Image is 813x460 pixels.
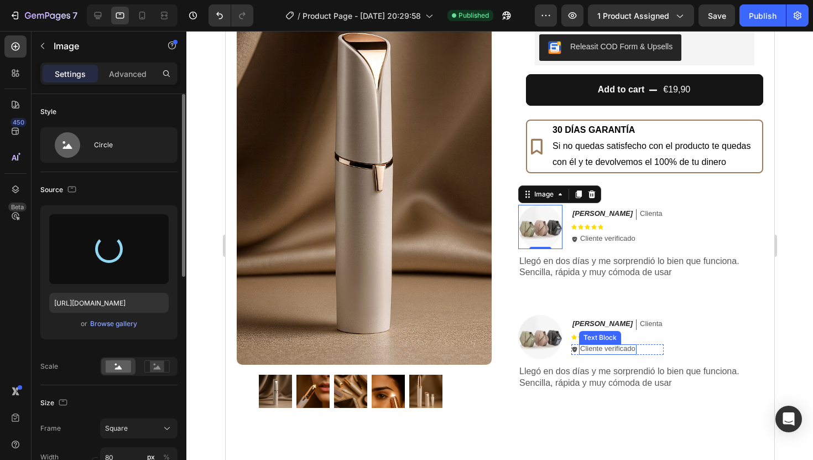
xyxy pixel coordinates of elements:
i: [PERSON_NAME] [347,288,407,297]
i: [PERSON_NAME] [347,178,407,187]
div: Browse gallery [90,319,137,329]
button: 1 product assigned [588,4,694,27]
div: €19,90 [436,50,466,68]
div: Image [306,158,330,168]
span: / [298,10,300,22]
div: Open Intercom Messenger [775,406,802,432]
button: 7 [4,4,82,27]
div: Size [40,396,70,411]
div: Undo/Redo [209,4,253,27]
p: Clienta [414,288,436,298]
span: Si no quedas satisfecho con el producto te quedas con él y te devolvemos el 100% de tu dinero [327,110,525,136]
input: https://example.com/image.jpg [49,293,169,313]
iframe: Design area [226,31,774,460]
div: Beta [8,203,27,211]
p: Settings [55,68,86,80]
p: Clienta [414,178,436,188]
label: Frame [40,423,61,433]
button: Browse gallery [90,318,138,329]
span: 1 product assigned [597,10,669,22]
span: Square [105,423,128,433]
div: Scale [40,361,58,371]
button: Square [100,418,178,438]
span: Product Page - [DATE] 20:29:58 [303,10,421,22]
button: Save [699,4,735,27]
div: Add to cart [372,51,419,67]
span: Save [708,11,726,20]
p: Cliente verificado [355,203,410,213]
div: Source [40,183,79,198]
button: Publish [739,4,786,27]
p: 7 [72,9,77,22]
p: Llegó en dos días y me sorprendió lo bien que funciona. Sencilla, rápida y muy cómoda de usar [294,225,527,248]
div: Circle [94,132,161,158]
strong: 30 DÍAS GARANTÍA [327,94,409,104]
button: Add to cart [300,43,538,75]
img: image_demo.jpg [293,284,337,328]
p: Cliente verificado [355,313,410,323]
p: Advanced [109,68,147,80]
div: 450 [11,118,27,127]
span: Published [458,11,489,20]
img: image_demo.jpg [293,174,337,218]
p: Image [54,39,148,53]
div: Publish [749,10,776,22]
div: Style [40,107,56,117]
p: Llegó en dos días y me sorprendió lo bien que funciona. Sencilla, rápida y muy cómoda de usar [294,335,527,358]
div: Text Block [356,302,393,312]
span: or [81,317,87,330]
